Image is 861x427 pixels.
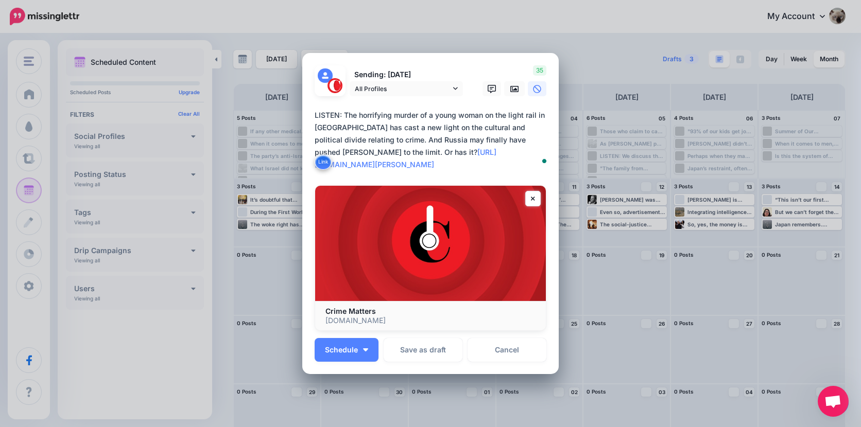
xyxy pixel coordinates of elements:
img: 291864331_468958885230530_187971914351797662_n-bsa127305.png [328,78,342,93]
a: Cancel [468,338,546,362]
img: arrow-down-white.png [363,348,368,351]
div: LISTEN: The horrifying murder of a young woman on the light rail in [GEOGRAPHIC_DATA] has cast a ... [315,109,552,171]
b: Crime Matters [325,307,376,315]
p: Sending: [DATE] [350,69,463,81]
img: Crime Matters [315,186,546,301]
span: All Profiles [355,83,451,94]
img: user_default_image.png [318,68,333,83]
button: Save as draft [384,338,462,362]
p: [DOMAIN_NAME] [325,316,536,325]
button: Schedule [315,338,378,362]
span: 35 [533,65,546,76]
a: All Profiles [350,81,463,96]
span: Schedule [325,346,358,353]
button: Link [315,154,332,170]
textarea: To enrich screen reader interactions, please activate Accessibility in Grammarly extension settings [315,109,552,171]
